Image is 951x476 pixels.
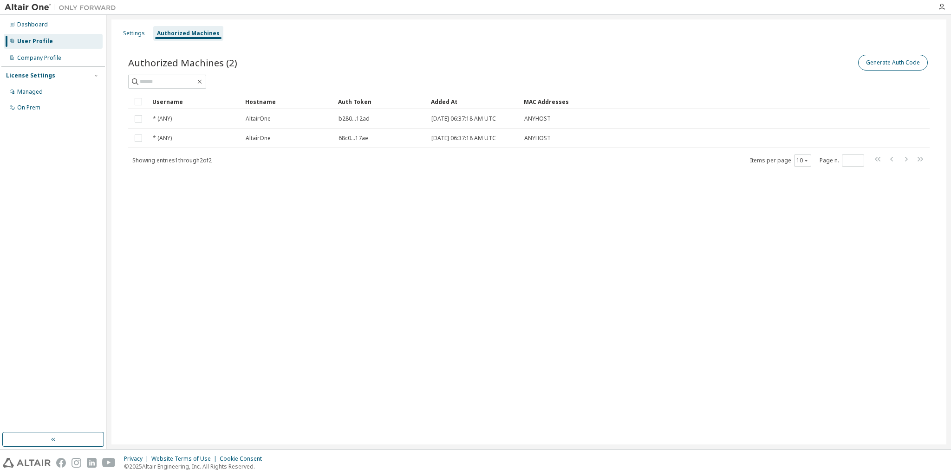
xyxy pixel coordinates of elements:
p: © 2025 Altair Engineering, Inc. All Rights Reserved. [124,463,267,470]
span: Showing entries 1 through 2 of 2 [132,156,212,164]
div: User Profile [17,38,53,45]
div: Auth Token [338,94,423,109]
div: Hostname [245,94,331,109]
img: instagram.svg [72,458,81,468]
div: Username [152,94,238,109]
div: Dashboard [17,21,48,28]
img: Altair One [5,3,121,12]
img: linkedin.svg [87,458,97,468]
span: * (ANY) [153,115,172,122]
div: Authorized Machines [157,30,220,37]
div: License Settings [6,72,55,79]
span: 68c0...17ae [339,135,368,142]
img: youtube.svg [102,458,116,468]
span: b280...12ad [339,115,370,122]
div: Privacy [124,455,151,463]
button: Generate Auth Code [858,55,928,71]
img: facebook.svg [56,458,66,468]
button: 10 [796,157,809,164]
div: MAC Addresses [524,94,832,109]
div: Company Profile [17,54,61,62]
img: altair_logo.svg [3,458,51,468]
span: Items per page [750,154,811,167]
span: AltairOne [246,135,271,142]
div: Cookie Consent [220,455,267,463]
span: AltairOne [246,115,271,122]
span: Page n. [820,154,864,167]
span: Authorized Machines (2) [128,56,237,69]
div: On Prem [17,104,40,111]
div: Settings [123,30,145,37]
div: Added At [431,94,516,109]
div: Managed [17,88,43,96]
span: ANYHOST [524,135,551,142]
span: * (ANY) [153,135,172,142]
div: Website Terms of Use [151,455,220,463]
span: [DATE] 06:37:18 AM UTC [431,135,496,142]
span: [DATE] 06:37:18 AM UTC [431,115,496,122]
span: ANYHOST [524,115,551,122]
